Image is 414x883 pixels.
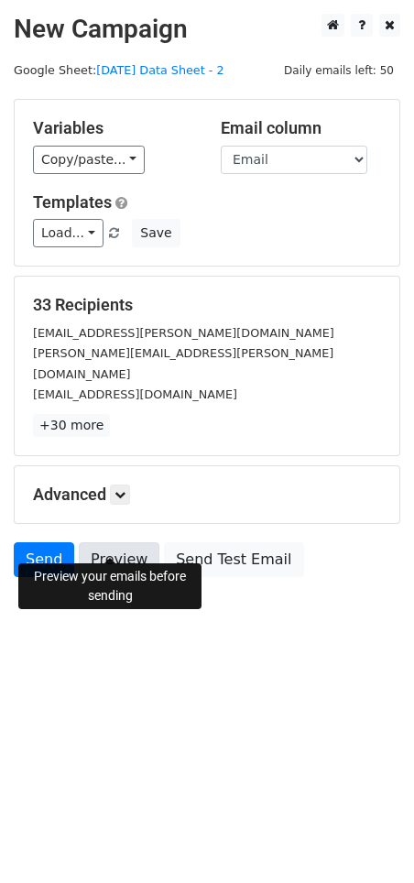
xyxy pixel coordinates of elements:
[278,60,400,81] span: Daily emails left: 50
[33,295,381,315] h5: 33 Recipients
[164,542,303,577] a: Send Test Email
[33,192,112,212] a: Templates
[18,563,202,609] div: Preview your emails before sending
[14,14,400,45] h2: New Campaign
[33,118,193,138] h5: Variables
[33,219,103,247] a: Load...
[278,63,400,77] a: Daily emails left: 50
[33,414,110,437] a: +30 more
[322,795,414,883] iframe: Chat Widget
[14,542,74,577] a: Send
[96,63,223,77] a: [DATE] Data Sheet - 2
[14,63,224,77] small: Google Sheet:
[33,387,237,401] small: [EMAIL_ADDRESS][DOMAIN_NAME]
[79,542,159,577] a: Preview
[33,485,381,505] h5: Advanced
[33,146,145,174] a: Copy/paste...
[132,219,180,247] button: Save
[221,118,381,138] h5: Email column
[33,326,334,340] small: [EMAIL_ADDRESS][PERSON_NAME][DOMAIN_NAME]
[33,346,333,381] small: [PERSON_NAME][EMAIL_ADDRESS][PERSON_NAME][DOMAIN_NAME]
